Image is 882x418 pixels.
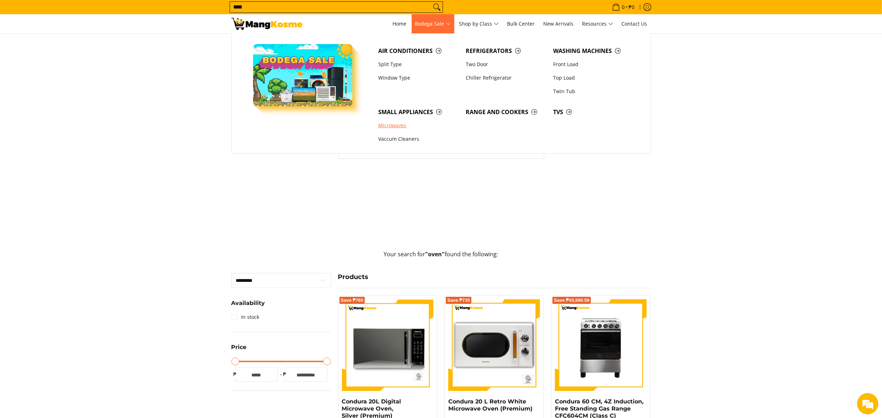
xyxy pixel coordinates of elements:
a: Home [389,14,410,33]
a: Bulk Center [504,14,539,33]
span: ₱ [281,371,288,378]
a: Washing Machines [550,44,637,58]
summary: Open [231,344,247,355]
strong: "oven" [426,250,445,258]
span: Bulk Center [507,20,535,27]
a: Top Load [550,71,637,85]
a: Split Type [375,58,462,71]
img: Condura 60 CM, 4Z Induction, Free Standing Gas Range CFC604CM (Class C) [555,299,647,391]
h4: Products [338,273,651,281]
span: Availability [231,300,265,306]
span: Bodega Sale [415,20,451,28]
a: New Arrivals [540,14,577,33]
span: ₱ [231,371,239,378]
a: Microwaves [375,119,462,133]
span: Price [231,344,247,350]
a: TVs [550,105,637,119]
a: Bodega Sale [412,14,454,33]
a: Vaccum Cleaners [375,133,462,146]
a: Condura 20 L Retro White Microwave Oven (Premium) [448,398,533,412]
a: Resources [579,14,617,33]
span: • [610,3,637,11]
a: Window Type [375,71,462,85]
button: Search [431,2,443,12]
a: Front Load [550,58,637,71]
span: Air Conditioners [378,47,459,55]
a: In stock [231,311,260,323]
span: Washing Machines [553,47,634,55]
span: Resources [582,20,613,28]
a: Range and Cookers [462,105,550,119]
img: Bodega Sale [253,44,353,106]
span: Shop by Class [459,20,499,28]
img: Search: 7 results found for &quot;oven&quot; | Mang Kosme [231,18,303,30]
p: Your search for found the following: [231,250,651,266]
span: ₱0 [628,5,636,10]
span: Save ₱735 [447,298,470,302]
span: Save ₱43,690.59 [554,298,589,302]
img: 20-liter-digital-microwave-oven-silver-full-front-view-mang-kosme [342,299,434,391]
a: Refrigerators [462,44,550,58]
a: Shop by Class [456,14,502,33]
summary: Open [231,300,265,311]
a: Small Appliances [375,105,462,119]
a: Two Door [462,58,550,71]
span: Save ₱765 [341,298,364,302]
span: Home [393,20,407,27]
a: Contact Us [618,14,651,33]
span: Contact Us [622,20,647,27]
span: New Arrivals [544,20,574,27]
span: 0 [621,5,626,10]
a: Twin Tub [550,85,637,98]
span: Range and Cookers [466,108,546,117]
span: Small Appliances [378,108,459,117]
img: condura-vintage-style-20-liter-micowave-oven-with-icc-sticker-class-a-full-front-view-mang-kosme [448,299,540,391]
a: Air Conditioners [375,44,462,58]
span: Refrigerators [466,47,546,55]
span: TVs [553,108,634,117]
a: Chiller Refrigerator [462,71,550,85]
nav: Main Menu [310,14,651,33]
